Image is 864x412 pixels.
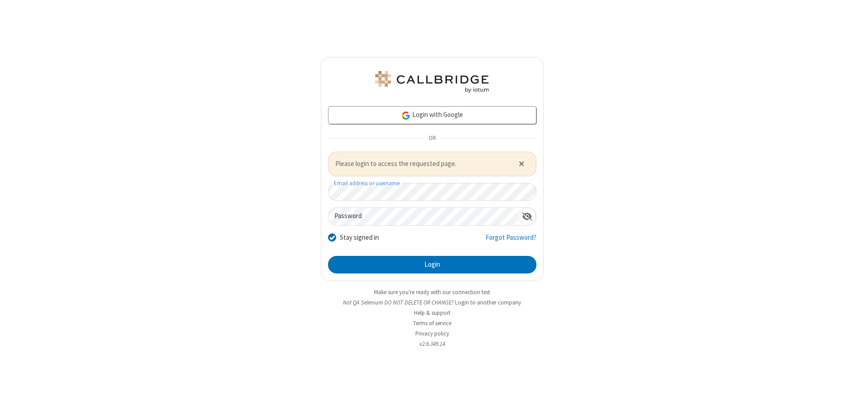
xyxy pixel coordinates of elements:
[328,256,536,274] button: Login
[321,340,544,348] li: v2.6.349.14
[335,159,508,169] span: Please login to access the requested page.
[340,233,379,243] label: Stay signed in
[414,309,450,317] a: Help & support
[514,157,529,170] button: Close alert
[455,298,521,307] button: Login to another company
[486,233,536,250] a: Forgot Password?
[321,298,544,307] li: Not QA Selenium DO NOT DELETE OR CHANGE?
[328,106,536,124] a: Login with Google
[401,111,411,121] img: google-icon.png
[374,288,490,296] a: Make sure you're ready with our connection test
[413,319,451,327] a: Terms of service
[328,183,536,201] input: Email address or username
[373,71,490,93] img: QA Selenium DO NOT DELETE OR CHANGE
[328,208,518,225] input: Password
[518,208,536,224] div: Show password
[425,132,439,144] span: OR
[415,330,449,337] a: Privacy policy
[841,389,857,406] iframe: Chat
